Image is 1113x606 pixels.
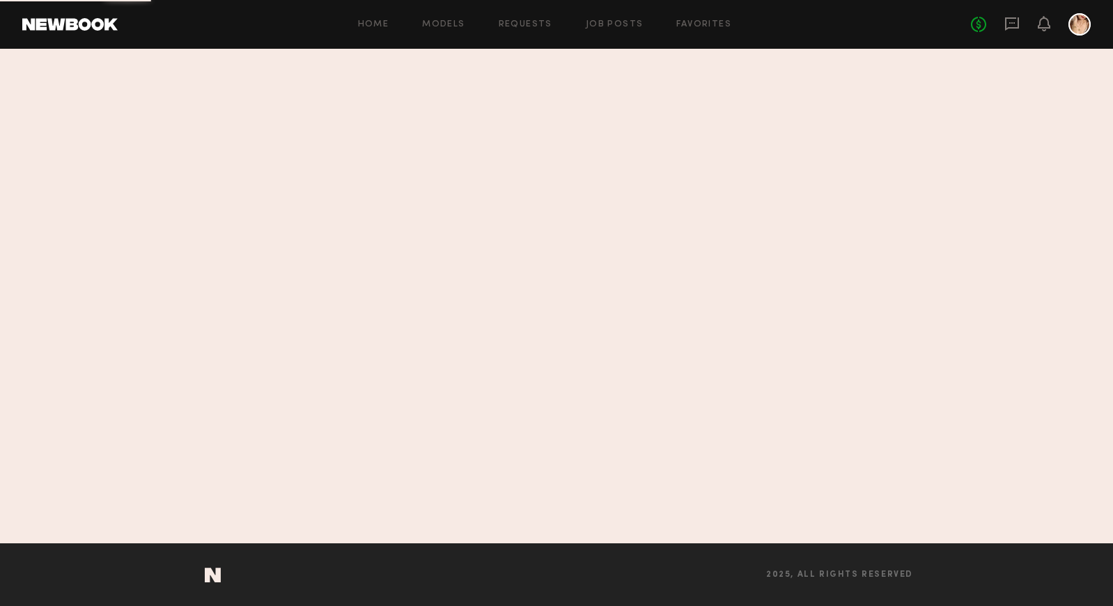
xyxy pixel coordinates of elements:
a: Requests [499,20,552,29]
a: Job Posts [586,20,644,29]
a: Models [422,20,465,29]
a: Favorites [676,20,731,29]
a: Home [358,20,389,29]
span: 2025, all rights reserved [766,570,913,580]
a: M [1068,13,1091,36]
